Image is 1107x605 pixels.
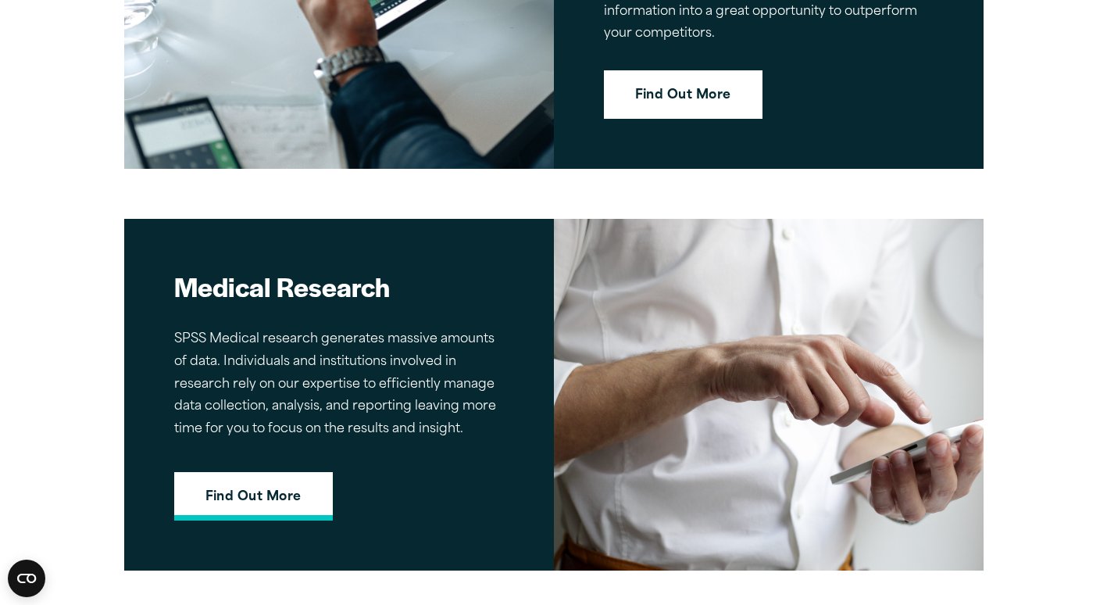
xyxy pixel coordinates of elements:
a: Find Out More [174,472,333,521]
a: Find Out More [604,70,762,119]
p: SPSS Medical research generates massive amounts of data. Individuals and institutions involved in... [174,328,504,441]
button: Open CMP widget [8,560,45,597]
h2: Medical Research [174,269,504,304]
img: SPSS Medical Research [554,219,984,571]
